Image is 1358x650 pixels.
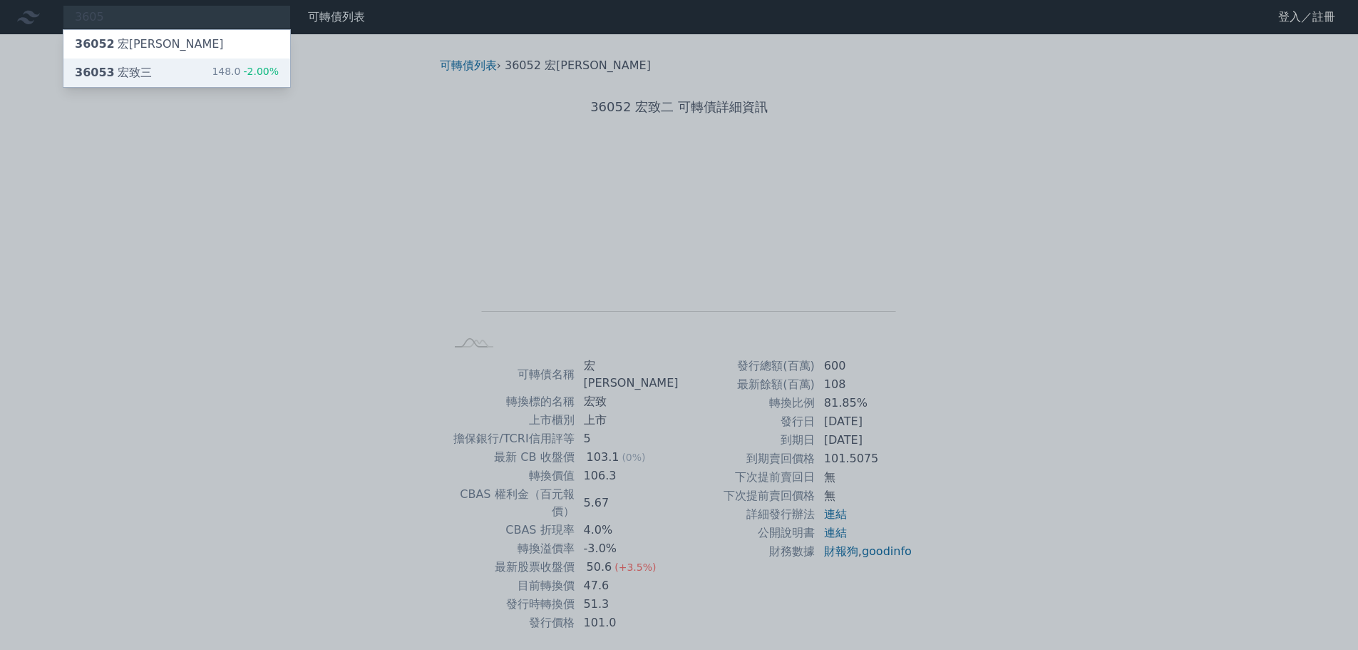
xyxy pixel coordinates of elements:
[212,64,279,81] div: 148.0
[63,30,290,59] a: 36052宏[PERSON_NAME]
[240,66,279,77] span: -2.00%
[75,64,152,81] div: 宏致三
[63,59,290,87] a: 36053宏致三 148.0-2.00%
[75,37,115,51] span: 36052
[75,66,115,79] span: 36053
[75,36,224,53] div: 宏[PERSON_NAME]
